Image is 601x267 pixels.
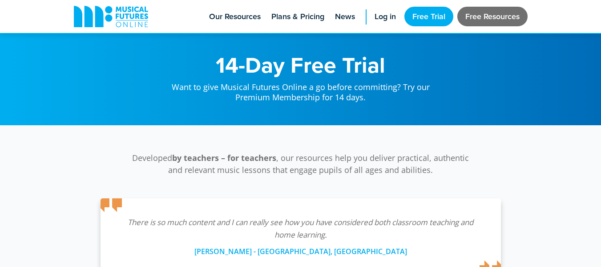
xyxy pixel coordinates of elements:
[209,11,261,23] span: Our Resources
[172,152,276,163] strong: by teachers – for teachers
[127,152,474,176] p: Developed , our resources help you deliver practical, authentic and relevant music lessons that e...
[335,11,355,23] span: News
[404,7,453,26] a: Free Trial
[375,11,396,23] span: Log in
[163,76,439,103] p: Want to give Musical Futures Online a go before committing? Try our Premium Membership for 14 days.
[271,11,324,23] span: Plans & Pricing
[118,216,483,241] p: There is so much content and I can really see how you have considered both classroom teaching and...
[118,241,483,257] div: [PERSON_NAME] - [GEOGRAPHIC_DATA], [GEOGRAPHIC_DATA]
[457,7,528,26] a: Free Resources
[163,53,439,76] h1: 14-Day Free Trial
